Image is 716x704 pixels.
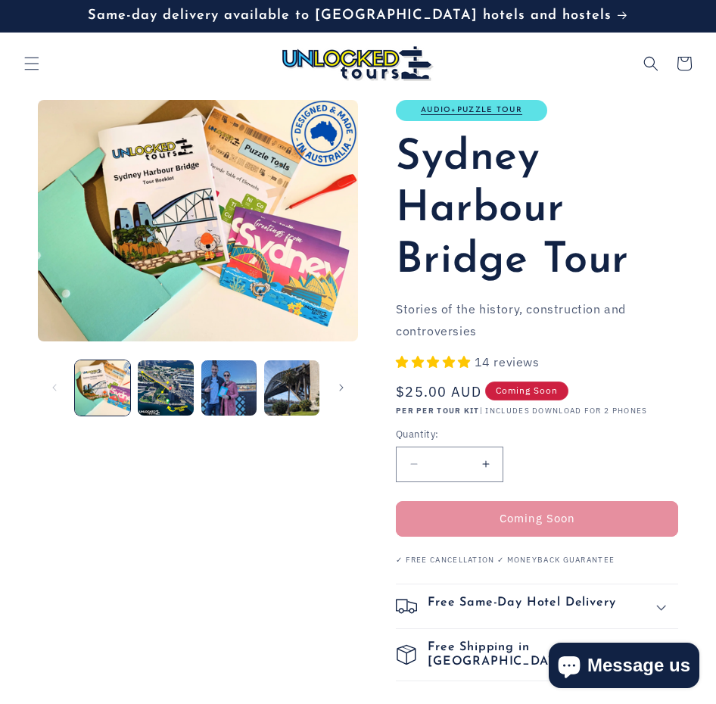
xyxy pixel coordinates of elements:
button: Load image 4 in gallery view [264,360,319,416]
button: Slide left [38,371,71,404]
a: Unlocked Tours [277,40,440,86]
p: Stories of the history, construction and controversies [396,298,678,342]
h2: Free Same-Day Hotel Delivery [428,596,616,617]
media-gallery: Gallery Viewer [38,100,358,419]
summary: Menu [15,47,48,80]
span: Same-day delivery available to [GEOGRAPHIC_DATA] hotels and hostels [88,8,612,23]
label: Quantity: [396,427,678,442]
summary: Free Shipping in [GEOGRAPHIC_DATA] [396,629,678,681]
strong: PER PER TOUR KIT [396,406,480,416]
h1: Sydney Harbour Bridge Tour [396,132,678,287]
h2: Free Shipping in [GEOGRAPHIC_DATA] [428,640,665,670]
button: Slide right [325,371,358,404]
span: Coming Soon [485,382,568,400]
span: 14 reviews [475,354,540,369]
summary: Free Same-Day Hotel Delivery [396,584,678,628]
button: Load image 1 in gallery view [75,360,130,416]
inbox-online-store-chat: Shopify online store chat [544,643,704,692]
span: 5.00 stars [396,354,475,369]
button: Coming Soon [396,501,678,537]
p: ✓ Free Cancellation ✓ Moneyback Guarantee [396,556,678,565]
p: | INCLUDES DOWNLOAD FOR 2 PHONES [396,407,678,416]
button: Load image 3 in gallery view [201,360,257,416]
summary: Search [634,47,668,80]
a: Audio+Puzzle Tour [421,106,522,114]
span: $25.00 AUD [396,382,481,402]
button: Load image 2 in gallery view [138,360,193,416]
img: Unlocked Tours [282,46,434,81]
